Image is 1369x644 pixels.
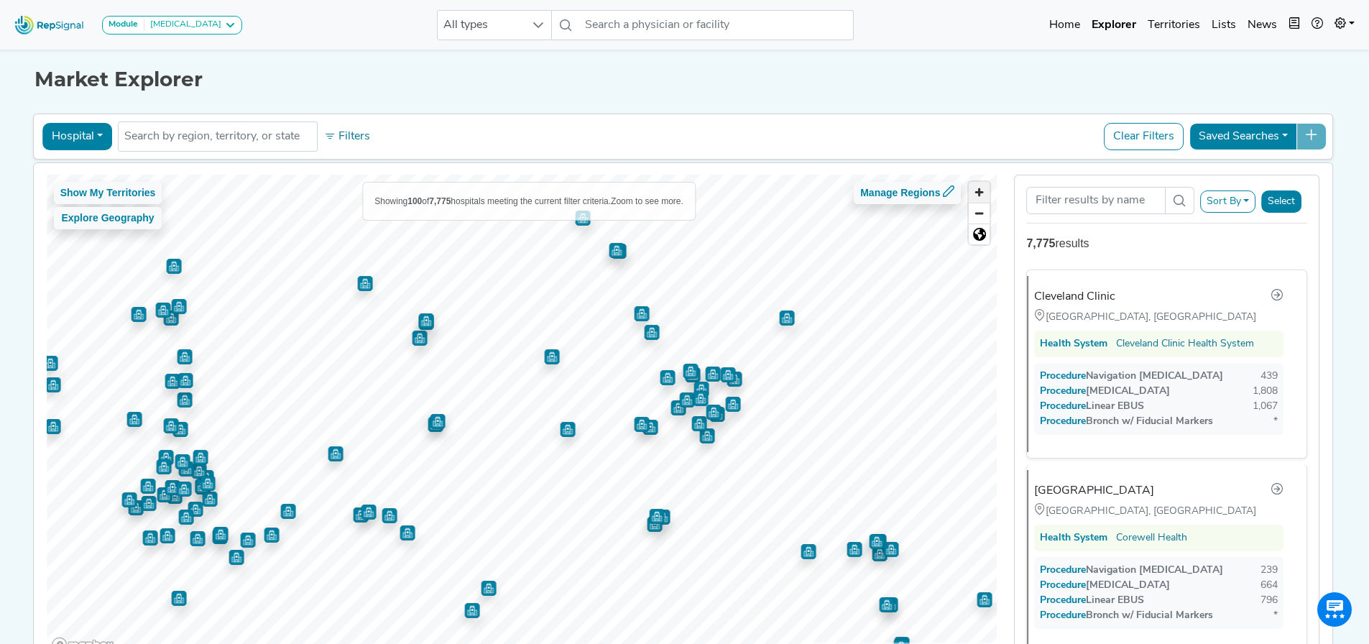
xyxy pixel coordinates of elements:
div: 239 [1260,563,1278,578]
div: Map marker [481,581,496,596]
div: Map marker [213,527,228,542]
div: Map marker [45,419,60,434]
div: Map marker [157,487,172,502]
span: Reset zoom [969,224,990,244]
h1: Market Explorer [34,68,1335,92]
div: [GEOGRAPHIC_DATA] [1034,482,1154,500]
div: Map marker [670,400,686,415]
div: Map marker [560,422,575,437]
span: Showing of hospitals meeting the current filter criteria. [374,196,611,206]
span: Zoom to see more. [611,196,683,206]
div: Map marker [176,482,191,497]
div: Map marker [418,315,433,330]
div: Map marker [171,591,186,606]
div: 664 [1260,578,1278,593]
a: Cleveland Clinic Health System [1116,336,1254,351]
div: Map marker [644,325,659,340]
span: Procedure [1054,401,1086,412]
button: Saved Searches [1189,123,1297,150]
button: Explore Geography [54,207,162,229]
button: Module[MEDICAL_DATA] [102,16,242,34]
div: Map marker [202,492,217,507]
div: Cleveland Clinic [1034,288,1115,305]
strong: 7,775 [1026,237,1055,249]
div: Map marker [720,367,735,382]
div: Map marker [177,349,192,364]
div: Map marker [685,367,700,382]
div: Map marker [167,489,182,504]
div: Map marker [709,407,724,422]
div: Map marker [779,310,794,326]
div: Map marker [128,500,143,515]
a: Go to hospital profile [1271,482,1283,500]
span: Procedure [1054,386,1086,397]
div: Map marker [801,544,816,559]
span: All types [438,11,524,40]
div: Map marker [869,534,884,549]
div: Map marker [163,310,178,326]
strong: Module [109,20,138,29]
div: Map marker [400,525,415,540]
input: Search a physician or facility [579,10,854,40]
div: Map marker [871,534,886,549]
div: Map marker [45,377,60,392]
div: Map marker [212,529,227,544]
div: Map marker [178,461,193,477]
div: Map marker [229,550,244,565]
div: Map marker [609,243,624,258]
input: Search by region, territory, or state [124,128,311,145]
div: [MEDICAL_DATA] [144,19,221,31]
div: Map marker [660,370,675,385]
button: Sort By [1200,190,1256,213]
div: Map marker [42,356,57,371]
div: Bronch w/ Fiducial Markers [1040,608,1213,623]
button: Select [1261,190,1301,213]
div: [MEDICAL_DATA] [1040,578,1170,593]
div: Map marker [683,364,698,379]
div: Map marker [361,505,376,520]
div: Map marker [155,303,170,318]
div: Map marker [240,533,255,548]
a: Lists [1206,11,1242,40]
div: Map marker [879,597,894,612]
button: Clear Filters [1104,123,1184,150]
div: Map marker [706,405,721,420]
div: Map marker [693,391,708,406]
div: Map marker [872,546,887,561]
a: Corewell Health [1116,530,1187,546]
div: Map marker [691,416,706,431]
div: Health System [1040,530,1107,546]
b: 7,775 [429,196,451,206]
div: Map marker [166,259,181,274]
div: Map marker [464,603,479,618]
div: Map marker [412,331,427,346]
a: Explorer [1086,11,1142,40]
button: Zoom in [969,182,990,203]
span: Procedure [1054,416,1086,427]
div: Map marker [847,542,862,557]
div: Map marker [160,528,175,543]
div: Map marker [693,382,709,397]
div: Map marker [430,414,445,429]
div: Map marker [634,417,649,432]
button: Hospital [42,123,112,150]
span: Zoom out [969,203,990,224]
div: Map marker [328,446,343,461]
div: Map marker [655,510,670,525]
div: Map marker [140,479,155,494]
div: Map marker [178,510,193,525]
span: Procedure [1054,371,1086,382]
div: Linear EBUS [1040,593,1144,608]
div: Map marker [882,597,898,612]
button: Intel Book [1283,11,1306,40]
button: Filters [321,124,374,149]
div: Map marker [418,313,433,328]
div: Map marker [156,459,171,474]
a: Home [1043,11,1086,40]
div: Map marker [195,479,210,494]
div: Map marker [190,531,205,546]
button: Reset bearing to north [969,224,990,244]
div: Health System [1040,336,1107,351]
